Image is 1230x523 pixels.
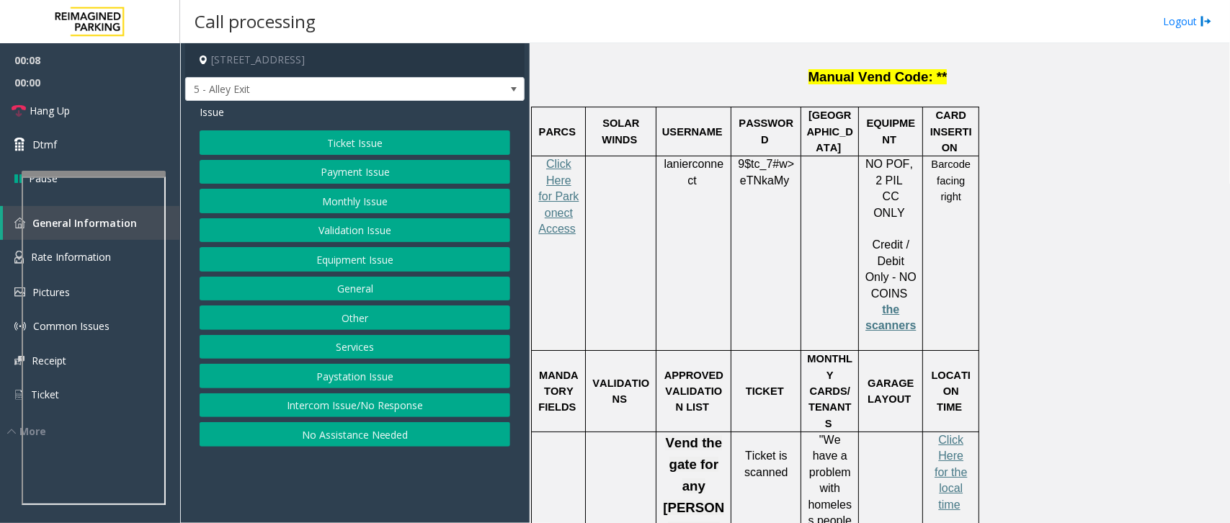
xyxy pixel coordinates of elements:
span: MANDATORY FIELDS [538,370,578,414]
span: NO POF, [865,158,913,170]
a: Click Here for Parkonect Access [538,158,579,235]
span: 2 PIL [875,174,902,187]
img: 'icon' [14,251,24,264]
span: lanierconnect [664,158,723,187]
button: General [200,277,510,301]
span: Manual Vend Code: ** [808,69,948,84]
img: 'icon' [14,321,26,332]
a: Click Here for the local time [935,434,967,511]
span: 9$tc_7#w> [738,158,794,170]
span: VALIDATIONS [592,377,649,405]
span: LOCATION TIME [932,370,971,414]
img: logout [1200,14,1212,29]
span: CARD INSERTION [930,109,972,153]
button: Other [200,305,510,330]
img: 'icon' [14,388,24,401]
h3: Call processing [187,4,323,39]
span: Credit / Debit Only - NO COINS [865,238,917,299]
button: Ticket Issue [200,130,510,155]
img: 'icon' [14,218,25,228]
button: Services [200,335,510,359]
span: MONTHLY CARDS/TENANTS [807,353,852,429]
img: 'icon' [14,356,24,365]
button: Validation Issue [200,218,510,243]
span: SOLAR WINDS [602,117,639,145]
a: General Information [3,206,180,240]
span: Ticket is scanned [744,450,788,478]
div: More [7,424,180,439]
span: USERNAME [662,126,723,138]
button: Payment Issue [200,160,510,184]
button: Paystation Issue [200,364,510,388]
button: No Assistance Needed [200,422,510,447]
span: PARCS [539,126,576,138]
span: TICKET [746,385,784,397]
span: GARAGE LAYOUT [868,377,914,405]
span: APPROVED VALIDATION LIST [664,370,723,414]
a: the scanners [865,304,916,331]
button: Intercom Issue/No Response [200,393,510,418]
img: 'icon' [14,287,25,297]
button: Equipment Issue [200,247,510,272]
span: Barcode facing right [932,158,971,202]
span: eTNkaMy [740,174,789,187]
span: [GEOGRAPHIC_DATA] [807,109,853,153]
span: PASSWORD [739,117,793,145]
span: 5 - Alley Exit [186,78,456,101]
span: EQUIPMENT [867,117,916,145]
span: the scanners [865,303,916,331]
span: Issue [200,104,224,120]
span: Hang Up [30,103,70,118]
span: Dtmf [32,137,57,152]
button: Monthly Issue [200,189,510,213]
span: CC ONLY [873,190,905,218]
a: Logout [1163,14,1212,29]
h4: [STREET_ADDRESS] [185,43,525,77]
